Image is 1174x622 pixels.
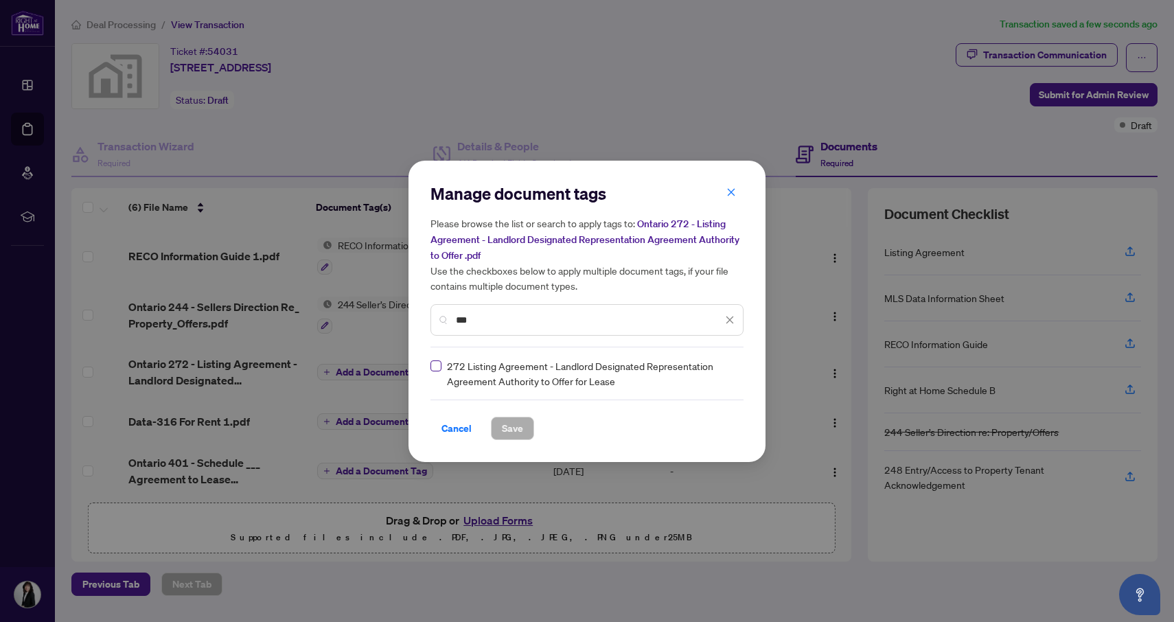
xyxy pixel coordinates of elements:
button: Save [491,417,534,440]
span: Cancel [441,417,472,439]
span: close [725,315,735,325]
span: close [726,187,736,197]
span: 272 Listing Agreement - Landlord Designated Representation Agreement Authority to Offer for Lease [447,358,735,389]
button: Cancel [430,417,483,440]
span: Ontario 272 - Listing Agreement - Landlord Designated Representation Agreement Authority to Offer... [430,218,739,262]
h5: Please browse the list or search to apply tags to: Use the checkboxes below to apply multiple doc... [430,216,744,293]
h2: Manage document tags [430,183,744,205]
button: Open asap [1119,574,1160,615]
